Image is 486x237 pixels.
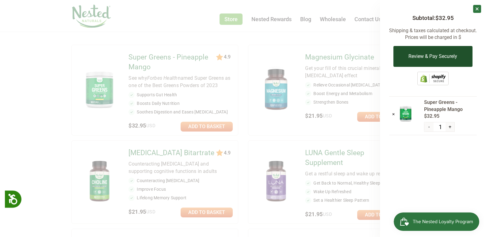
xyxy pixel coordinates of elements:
a: This online store is secured by Shopify [417,81,449,86]
a: × [473,5,481,13]
span: $32.95 [424,113,477,120]
span: Super Greens - Pineapple Mango [424,99,477,113]
button: Review & Pay Securely [393,46,472,67]
iframe: Button to open loyalty program pop-up [394,212,480,231]
button: - [424,122,433,132]
span: $32.95 [435,15,454,21]
button: + [446,122,454,132]
img: Super Greens - Pineapple Mango [398,105,413,123]
img: Shopify secure badge [417,72,449,85]
h3: Subtotal: [389,15,477,22]
a: × [392,111,395,117]
p: Shipping & taxes calculated at checkout. Prices will be charged in $ [389,27,477,41]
